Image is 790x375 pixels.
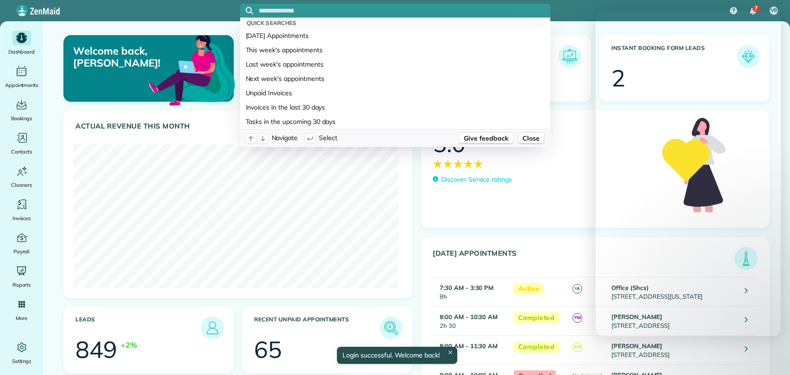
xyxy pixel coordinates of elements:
span: Invoices in the last 30 days [246,103,325,112]
span: Completed [514,341,560,353]
span: Last week's appointments [246,60,323,69]
a: Contacts [4,130,39,156]
span: Payroll [13,247,30,256]
div: 7 unread notifications [743,1,763,21]
span: Tasks in the upcoming 30 days [246,117,336,126]
a: Unpaid Invoices [240,86,543,100]
strong: 7:30 AM - 3:30 PM [440,284,493,291]
div: 849 [75,338,117,361]
button: Close [517,132,545,144]
a: Settings [4,340,39,366]
a: Reports [4,264,39,289]
a: Bookings [4,97,39,123]
span: ★ [473,155,484,172]
a: This week's appointments [240,43,543,57]
td: 2h 30 [433,306,509,335]
td: 8h [433,277,509,306]
span: KM [572,342,582,352]
iframe: Intercom live chat [596,11,781,336]
span: Appointments [5,80,38,90]
div: Login successful. Welcome back! [337,347,457,364]
svg: Focus search [246,7,253,14]
img: icon_forecast_revenue-8c13a41c7ed35a8dcfafea3cbb826a0462acb37728057bba2d056411b612bbbe.png [560,47,579,66]
img: icon_leads-1bed01f49abd5b7fead27621c3d59655bb73ed531f8eeb49469d10e621d6b896.png [203,319,222,337]
span: 7 [754,5,758,12]
span: Bookings [11,114,32,123]
span: [DATE] Appointments [246,31,309,40]
span: Quick Searches [247,19,297,26]
p: Discover Service ratings [441,175,512,184]
a: Discover Service ratings [433,175,512,184]
span: Cleaners [11,180,32,190]
strong: [PERSON_NAME] [611,342,662,350]
span: More [16,314,27,323]
a: [DATE] Appointments [240,29,543,43]
span: VB [771,7,778,14]
a: Dashboard [4,31,39,56]
td: [STREET_ADDRESS] [609,335,738,364]
span: Give feedback [464,134,509,143]
button: Focus search [240,7,253,14]
span: Next week's appointments [246,74,324,83]
span: Close [523,134,540,143]
span: Active [514,283,544,295]
a: Payroll [4,230,39,256]
span: This week's appointments [246,45,323,55]
a: Next week's appointments [240,72,543,86]
iframe: Intercom live chat [759,344,781,366]
span: ★ [433,155,443,172]
span: Invoices [12,214,31,223]
img: dashboard_welcome-42a62b7d889689a78055ac9021e634bf52bae3f8056760290aed330b23ab8690.png [147,25,237,114]
a: Cleaners [4,164,39,190]
span: Reports [12,280,31,289]
span: Select [319,133,337,143]
span: IA [572,284,582,294]
strong: 8:00 AM - 11:30 AM [440,342,498,350]
span: Dashboard [8,47,35,56]
td: 3h 30 [433,335,509,364]
a: Appointments [4,64,39,90]
span: Completed [514,312,560,324]
span: ★ [453,155,463,172]
span: Navigate [272,133,298,143]
div: 65 [254,338,282,361]
a: Last week's appointments [240,57,543,72]
a: Invoices [4,197,39,223]
div: +2% [121,339,137,350]
img: icon_unpaid_appointments-47b8ce3997adf2238b356f14209ab4cced10bd1f174958f3ca8f1d0dd7fffeee.png [382,319,400,337]
span: Contacts [11,147,32,156]
span: Unpaid Invoices [246,88,292,98]
strong: 8:00 AM - 10:30 AM [440,313,498,320]
span: Settings [12,357,31,366]
h3: [DATE] Appointments [433,249,734,270]
span: ★ [443,155,453,172]
button: Give feedback [459,132,514,144]
a: Tasks in the upcoming 30 days [240,115,543,129]
h3: Actual Revenue this month [75,122,403,130]
span: ★ [463,155,473,172]
h3: Leads [75,316,201,339]
a: Invoices in the last 30 days [240,100,543,115]
p: Welcome back, [PERSON_NAME]! [73,45,179,69]
h3: Recent unpaid appointments [254,316,379,339]
span: YM [572,313,582,323]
